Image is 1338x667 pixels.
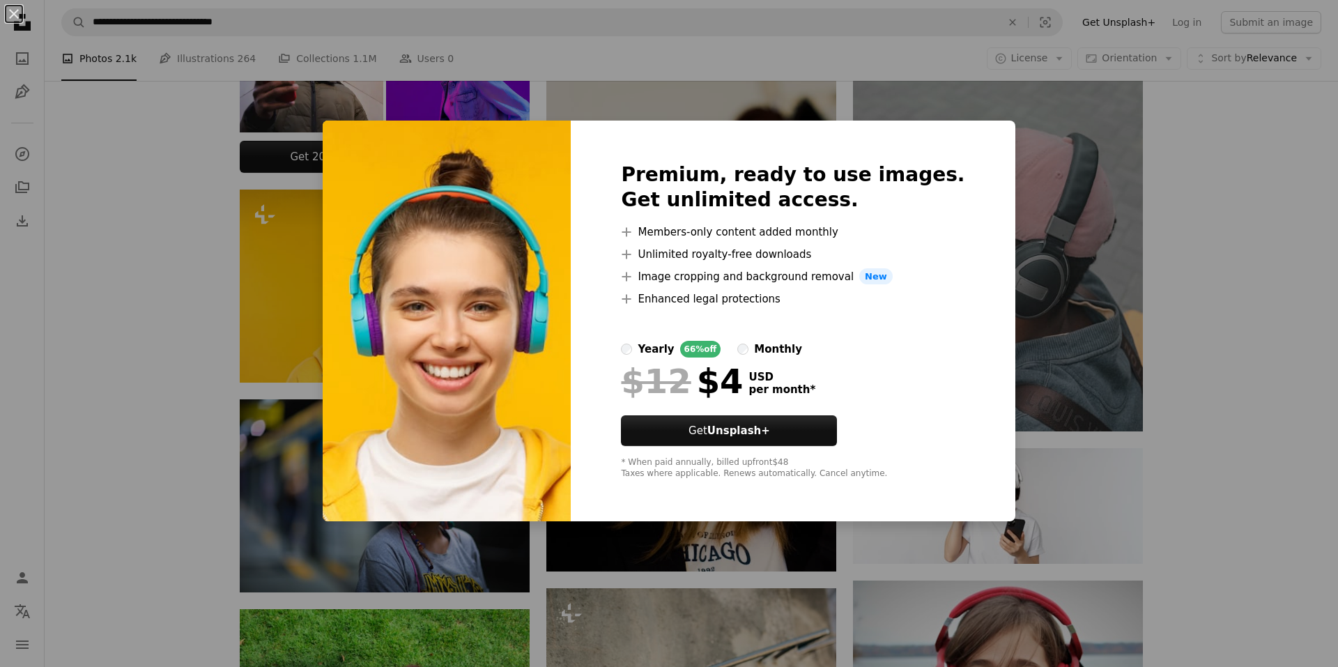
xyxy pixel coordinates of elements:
span: per month * [748,383,815,396]
span: USD [748,371,815,383]
button: GetUnsplash+ [621,415,837,446]
li: Image cropping and background removal [621,268,964,285]
span: $12 [621,363,691,399]
span: New [859,268,893,285]
div: * When paid annually, billed upfront $48 Taxes where applicable. Renews automatically. Cancel any... [621,457,964,480]
li: Members-only content added monthly [621,224,964,240]
li: Unlimited royalty-free downloads [621,246,964,263]
div: yearly [638,341,674,358]
h2: Premium, ready to use images. Get unlimited access. [621,162,964,213]
div: 66% off [680,341,721,358]
img: premium_photo-1682096475747-a744ab3f55ab [323,121,571,522]
strong: Unsplash+ [707,424,770,437]
input: monthly [737,344,748,355]
input: yearly66%off [621,344,632,355]
li: Enhanced legal protections [621,291,964,307]
div: monthly [754,341,802,358]
div: $4 [621,363,743,399]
